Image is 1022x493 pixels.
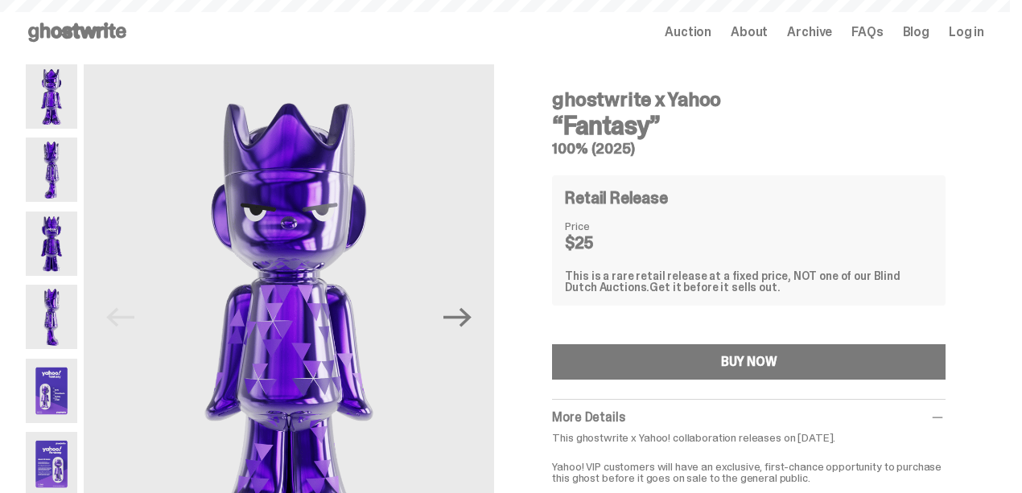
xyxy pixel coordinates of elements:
a: Log in [949,26,984,39]
img: Yahoo-HG---4.png [26,285,77,349]
img: Yahoo-HG---2.png [26,138,77,202]
img: Yahoo-HG---3.png [26,212,77,276]
h3: “Fantasy” [552,113,946,138]
h5: 100% (2025) [552,142,946,156]
img: Yahoo-HG---1.png [26,64,77,129]
p: This ghostwrite x Yahoo! collaboration releases on [DATE]. [552,432,946,443]
img: Yahoo-HG---5.png [26,359,77,423]
div: BUY NOW [721,355,777,368]
span: More Details [552,409,624,425]
h4: Retail Release [565,190,667,206]
a: About [731,26,768,39]
button: Next [439,299,475,335]
h4: ghostwrite x Yahoo [552,90,946,109]
a: Auction [665,26,711,39]
a: Archive [787,26,832,39]
span: Get it before it sells out. [649,280,780,294]
dt: Price [565,220,645,232]
div: This is a rare retail release at a fixed price, NOT one of our Blind Dutch Auctions. [565,270,933,293]
button: BUY NOW [552,344,946,380]
dd: $25 [565,235,645,251]
a: FAQs [851,26,883,39]
a: Blog [903,26,929,39]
